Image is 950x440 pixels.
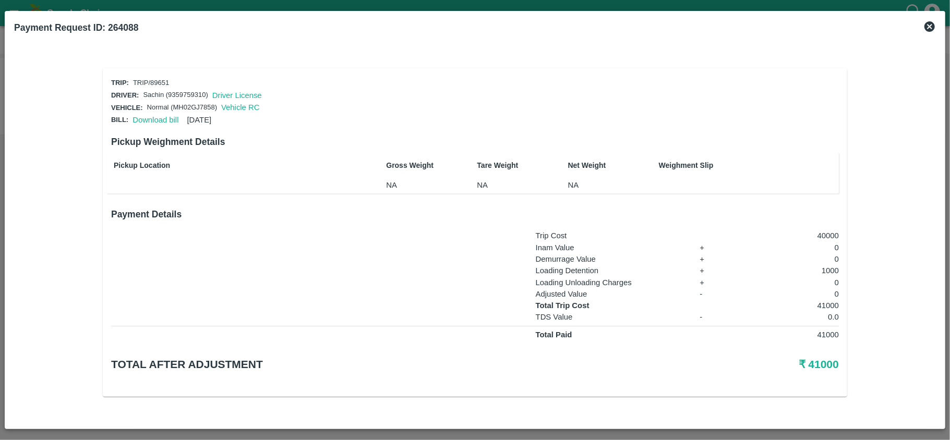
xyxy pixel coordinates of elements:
p: NA [477,179,534,191]
span: [DATE] [187,116,212,124]
span: Vehicle: [111,104,143,112]
p: 0.0 [738,311,839,323]
p: 41000 [738,329,839,340]
h5: Total after adjustment [111,357,596,372]
p: 40000 [738,230,839,241]
p: - [700,311,725,323]
p: Tare Weight [477,160,534,171]
strong: Total Trip Cost [536,301,590,310]
p: Gross Weight [386,160,442,171]
strong: Total Paid [536,331,572,339]
p: Loading Detention [536,265,688,276]
p: + [700,265,725,276]
span: Trip: [111,79,129,87]
a: Driver License [212,91,262,100]
p: 0 [738,288,839,300]
h5: ₹ 41000 [596,357,839,372]
p: Loading Unloading Charges [536,277,688,288]
p: Demurrage Value [536,253,688,265]
p: + [700,242,725,253]
b: Payment Request ID: 264088 [14,22,138,33]
a: Vehicle RC [221,103,259,112]
p: + [700,253,725,265]
p: Trip Cost [536,230,688,241]
p: 0 [738,277,839,288]
h6: Payment Details [111,207,839,222]
p: Inam Value [536,242,688,253]
span: Bill: [111,116,128,124]
p: 0 [738,253,839,265]
p: NA [568,179,624,191]
a: Download bill [133,116,178,124]
p: + [700,277,725,288]
p: Weighment Slip [659,160,836,171]
p: Normal (MH02GJ7858) [147,103,217,113]
p: TRIP/89651 [133,78,169,88]
p: 0 [738,242,839,253]
p: Pickup Location [114,160,352,171]
span: Driver: [111,91,139,99]
h6: Pickup Weighment Details [111,135,839,149]
p: - [700,288,725,300]
p: NA [386,179,442,191]
p: 41000 [738,300,839,311]
p: Adjusted Value [536,288,688,300]
p: 1000 [738,265,839,276]
p: Net Weight [568,160,624,171]
p: TDS Value [536,311,688,323]
p: Sachin (9359759310) [143,90,208,100]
